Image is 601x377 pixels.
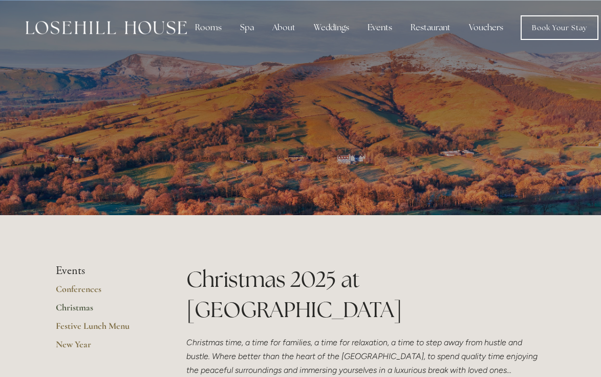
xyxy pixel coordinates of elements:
[187,17,230,38] div: Rooms
[461,17,511,38] a: Vouchers
[402,17,459,38] div: Restaurant
[186,338,540,375] em: Christmas time, a time for families, a time for relaxation, a time to step away from hustle and b...
[232,17,262,38] div: Spa
[56,283,154,302] a: Conferences
[264,17,304,38] div: About
[56,339,154,357] a: New Year
[56,264,154,278] li: Events
[186,264,545,325] h1: Christmas 2025 at [GEOGRAPHIC_DATA]
[521,15,598,40] a: Book Your Stay
[306,17,357,38] div: Weddings
[359,17,400,38] div: Events
[56,302,154,320] a: Christmas
[56,320,154,339] a: Festive Lunch Menu
[26,21,187,34] img: Losehill House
